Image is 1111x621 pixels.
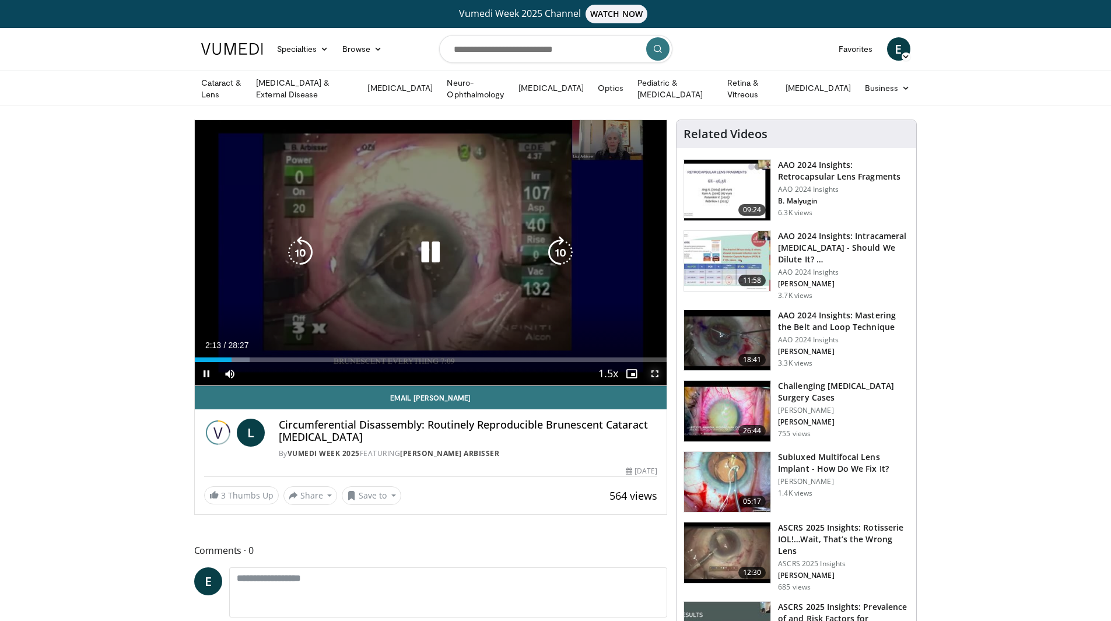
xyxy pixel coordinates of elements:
h3: Challenging [MEDICAL_DATA] Surgery Cases [778,380,909,404]
p: 755 views [778,429,811,438]
a: [PERSON_NAME] Arbisser [400,448,499,458]
img: 01f52a5c-6a53-4eb2-8a1d-dad0d168ea80.150x105_q85_crop-smart_upscale.jpg [684,160,770,220]
a: Retina & Vitreous [720,77,779,100]
a: Specialties [270,37,336,61]
a: 05:17 Subluxed Multifocal Lens Implant - How Do We Fix It? [PERSON_NAME] 1.4K views [684,451,909,513]
p: 3.3K views [778,359,812,368]
span: 26:44 [738,425,766,437]
a: 09:24 AAO 2024 Insights: Retrocapsular Lens Fragments AAO 2024 Insights B. Malyugin 6.3K views [684,159,909,221]
a: [MEDICAL_DATA] [511,76,591,100]
img: VuMedi Logo [201,43,263,55]
span: 18:41 [738,354,766,366]
h4: Circumferential Disassembly: Routinely Reproducible Brunescent Cataract [MEDICAL_DATA] [279,419,658,444]
p: [PERSON_NAME] [778,571,909,580]
a: Vumedi Week 2025 [288,448,360,458]
a: Email [PERSON_NAME] [195,386,667,409]
p: AAO 2024 Insights [778,335,909,345]
span: / [224,341,226,350]
div: [DATE] [626,466,657,476]
a: Vumedi Week 2025 ChannelWATCH NOW [203,5,909,23]
h3: AAO 2024 Insights: Mastering the Belt and Loop Technique [778,310,909,333]
span: 11:58 [738,275,766,286]
img: de733f49-b136-4bdc-9e00-4021288efeb7.150x105_q85_crop-smart_upscale.jpg [684,231,770,292]
div: Progress Bar [195,357,667,362]
a: 18:41 AAO 2024 Insights: Mastering the Belt and Loop Technique AAO 2024 Insights [PERSON_NAME] 3.... [684,310,909,371]
img: 05a6f048-9eed-46a7-93e1-844e43fc910c.150x105_q85_crop-smart_upscale.jpg [684,381,770,441]
h3: Subluxed Multifocal Lens Implant - How Do We Fix It? [778,451,909,475]
a: 3 Thumbs Up [204,486,279,504]
span: WATCH NOW [586,5,647,23]
span: 3 [221,490,226,501]
span: 28:27 [228,341,248,350]
p: [PERSON_NAME] [778,347,909,356]
span: 05:17 [738,496,766,507]
a: 12:30 ASCRS 2025 Insights: Rotisserie IOL!…Wait, That’s the Wrong Lens ASCRS 2025 Insights [PERSO... [684,522,909,592]
a: 26:44 Challenging [MEDICAL_DATA] Surgery Cases [PERSON_NAME] [PERSON_NAME] 755 views [684,380,909,442]
p: ASCRS 2025 Insights [778,559,909,569]
a: [MEDICAL_DATA] [779,76,858,100]
p: AAO 2024 Insights [778,268,909,277]
img: Vumedi Week 2025 [204,419,232,447]
button: Pause [195,362,218,385]
a: E [194,567,222,595]
p: [PERSON_NAME] [778,477,909,486]
button: Playback Rate [597,362,620,385]
p: [PERSON_NAME] [778,406,909,415]
span: 2:13 [205,341,221,350]
img: 22a3a3a3-03de-4b31-bd81-a17540334f4a.150x105_q85_crop-smart_upscale.jpg [684,310,770,371]
a: Neuro-Ophthalmology [440,77,511,100]
span: 09:24 [738,204,766,216]
button: Fullscreen [643,362,667,385]
h3: AAO 2024 Insights: Intracameral [MEDICAL_DATA] - Should We Dilute It? … [778,230,909,265]
img: 5ae980af-743c-4d96-b653-dad8d2e81d53.150x105_q85_crop-smart_upscale.jpg [684,522,770,583]
a: Cataract & Lens [194,77,250,100]
button: Mute [218,362,241,385]
p: 6.3K views [778,208,812,217]
a: [MEDICAL_DATA] [360,76,440,100]
a: Optics [591,76,630,100]
a: [MEDICAL_DATA] & External Disease [249,77,360,100]
div: By FEATURING [279,448,658,459]
span: 12:30 [738,567,766,578]
a: Pediatric & [MEDICAL_DATA] [630,77,720,100]
p: B. Malyugin [778,197,909,206]
p: [PERSON_NAME] [778,417,909,427]
button: Enable picture-in-picture mode [620,362,643,385]
input: Search topics, interventions [439,35,672,63]
a: Business [858,76,917,100]
h3: ASCRS 2025 Insights: Rotisserie IOL!…Wait, That’s the Wrong Lens [778,522,909,557]
img: 3fc25be6-574f-41c0-96b9-b0d00904b018.150x105_q85_crop-smart_upscale.jpg [684,452,770,513]
p: 685 views [778,583,811,592]
a: Favorites [832,37,880,61]
p: 1.4K views [778,489,812,498]
h3: AAO 2024 Insights: Retrocapsular Lens Fragments [778,159,909,183]
h4: Related Videos [684,127,767,141]
a: E [887,37,910,61]
a: Browse [335,37,389,61]
a: 11:58 AAO 2024 Insights: Intracameral [MEDICAL_DATA] - Should We Dilute It? … AAO 2024 Insights [... [684,230,909,300]
p: AAO 2024 Insights [778,185,909,194]
p: [PERSON_NAME] [778,279,909,289]
span: 564 views [609,489,657,503]
button: Save to [342,486,401,505]
video-js: Video Player [195,120,667,386]
p: 3.7K views [778,291,812,300]
button: Share [283,486,338,505]
a: L [237,419,265,447]
span: Comments 0 [194,543,668,558]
